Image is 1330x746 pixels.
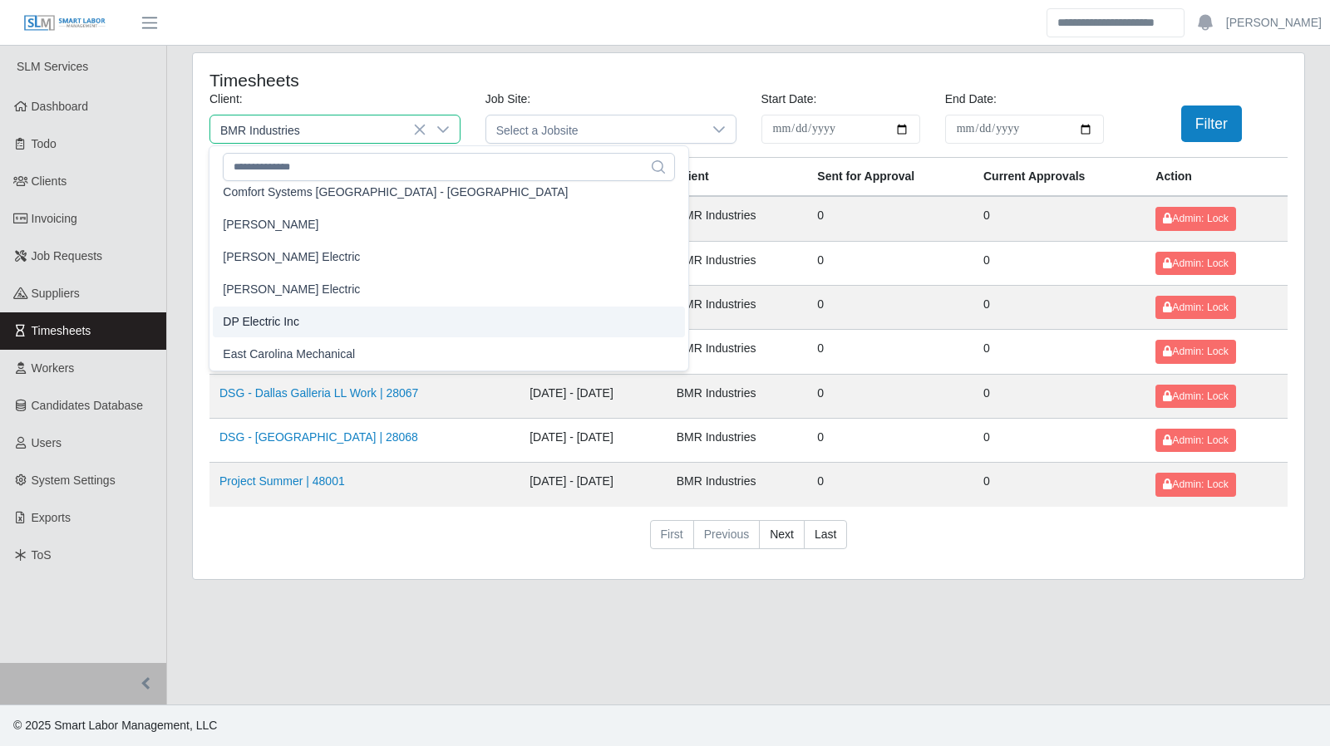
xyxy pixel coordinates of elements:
td: 0 [807,419,973,463]
td: 0 [973,285,1145,329]
label: End Date: [945,91,997,108]
th: Client [667,158,808,197]
li: Dodd Electric [213,242,685,272]
a: Next [759,520,805,550]
span: Timesheets [32,324,91,337]
a: [PERSON_NAME] [1226,14,1322,32]
span: [PERSON_NAME] [223,216,318,233]
span: Comfort Systems [GEOGRAPHIC_DATA] - [GEOGRAPHIC_DATA] [223,184,568,201]
li: Comfort Systems USA - Central TX [213,177,685,208]
li: CS Erickson [213,209,685,240]
li: DP Electric Inc [213,307,685,337]
span: Dashboard [32,100,89,113]
a: DSG - [GEOGRAPHIC_DATA] | 28068 [219,430,418,444]
span: BMR Industries [210,115,426,143]
td: 0 [807,463,973,507]
span: Admin: Lock [1163,390,1228,402]
label: Start Date: [761,91,817,108]
button: Admin: Lock [1155,473,1235,496]
span: Invoicing [32,212,77,225]
th: Current Approvals [973,158,1145,197]
a: Last [804,520,847,550]
span: Suppliers [32,287,80,300]
td: 0 [973,241,1145,285]
label: Client: [209,91,243,108]
span: East Carolina Mechanical [223,346,355,363]
span: Admin: Lock [1163,479,1228,490]
button: Admin: Lock [1155,252,1235,275]
td: 0 [973,419,1145,463]
td: 0 [807,241,973,285]
span: Workers [32,361,75,375]
span: ToS [32,548,52,562]
label: Job Site: [485,91,530,108]
td: BMR Industries [667,374,808,418]
span: Admin: Lock [1163,213,1228,224]
span: [PERSON_NAME] Electric [223,248,360,266]
span: Users [32,436,62,449]
button: Admin: Lock [1155,340,1235,363]
nav: pagination [209,520,1288,563]
th: Sent for Approval [807,158,973,197]
span: Exports [32,511,71,524]
td: 0 [807,330,973,374]
span: DP Electric Inc [223,313,299,331]
li: Dotson Electric [213,274,685,305]
a: Project Summer | 48001 [219,474,345,488]
td: BMR Industries [667,196,808,241]
span: [PERSON_NAME] Electric [223,281,360,298]
span: Job Requests [32,249,103,263]
span: Clients [32,174,67,188]
h4: Timesheets [209,70,644,91]
td: 0 [807,374,973,418]
span: © 2025 Smart Labor Management, LLC [13,719,217,732]
button: Admin: Lock [1155,385,1235,408]
span: Admin: Lock [1163,258,1228,269]
span: SLM Services [17,60,88,73]
button: Admin: Lock [1155,207,1235,230]
a: DSG - Dallas Galleria LL Work | 28067 [219,386,418,400]
input: Search [1047,8,1185,37]
span: Admin: Lock [1163,346,1228,357]
th: Action [1145,158,1288,197]
span: Candidates Database [32,399,144,412]
img: SLM Logo [23,14,106,32]
td: [DATE] - [DATE] [520,374,667,418]
td: BMR Industries [667,241,808,285]
td: 0 [973,330,1145,374]
td: 0 [973,196,1145,241]
td: 0 [807,196,973,241]
td: 0 [973,463,1145,507]
span: Select a Jobsite [486,115,702,143]
button: Filter [1181,106,1242,142]
li: East Carolina Mechanical [213,339,685,370]
td: 0 [807,285,973,329]
td: [DATE] - [DATE] [520,463,667,507]
td: [DATE] - [DATE] [520,419,667,463]
td: BMR Industries [667,419,808,463]
span: Todo [32,137,57,150]
td: BMR Industries [667,463,808,507]
span: Admin: Lock [1163,302,1228,313]
button: Admin: Lock [1155,296,1235,319]
span: Admin: Lock [1163,434,1228,446]
td: BMR Industries [667,330,808,374]
td: BMR Industries [667,285,808,329]
td: 0 [973,374,1145,418]
button: Admin: Lock [1155,429,1235,452]
span: System Settings [32,474,116,487]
